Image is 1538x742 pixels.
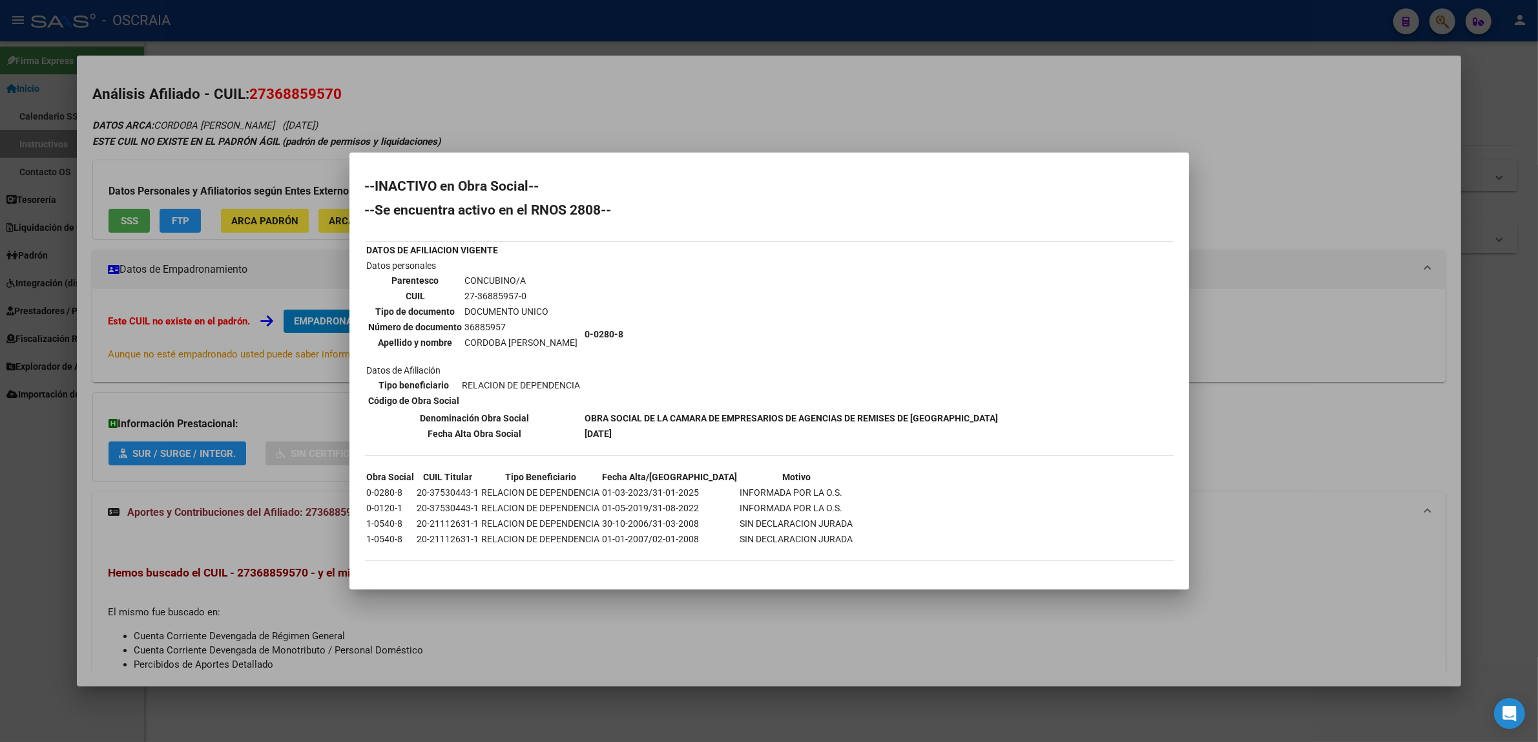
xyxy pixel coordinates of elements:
th: Fecha Alta Obra Social [366,427,583,441]
td: RELACION DE DEPENDENCIA [462,378,581,392]
td: 01-01-2007/02-01-2008 [602,532,738,546]
h2: --INACTIVO en Obra Social-- [365,180,1174,193]
td: SIN DECLARACION JURADA [740,532,854,546]
th: Número de documento [368,320,463,334]
td: 20-21112631-1 [417,516,480,531]
td: 36885957 [464,320,579,334]
td: RELACION DE DEPENDENCIA [481,516,601,531]
th: Tipo de documento [368,304,463,319]
b: DATOS DE AFILIACION VIGENTE [367,245,499,255]
td: CORDOBA [PERSON_NAME] [464,335,579,350]
th: Parentesco [368,273,463,288]
h2: --Se encuentra activo en el RNOS 2808-- [365,204,1174,217]
td: 27-36885957-0 [464,289,579,303]
td: 0-0120-1 [366,501,415,515]
th: CUIL Titular [417,470,480,484]
th: Apellido y nombre [368,335,463,350]
td: 20-37530443-1 [417,501,480,515]
th: Obra Social [366,470,415,484]
td: INFORMADA POR LA O.S. [740,485,854,500]
td: Datos personales Datos de Afiliación [366,259,583,410]
th: Motivo [740,470,854,484]
td: SIN DECLARACION JURADA [740,516,854,531]
td: CONCUBINO/A [464,273,579,288]
td: 20-37530443-1 [417,485,480,500]
td: RELACION DE DEPENDENCIA [481,532,601,546]
td: INFORMADA POR LA O.S. [740,501,854,515]
th: CUIL [368,289,463,303]
th: Código de Obra Social [368,394,461,408]
b: 0-0280-8 [585,329,624,339]
td: RELACION DE DEPENDENCIA [481,485,601,500]
td: 01-03-2023/31-01-2025 [602,485,738,500]
th: Tipo Beneficiario [481,470,601,484]
th: Denominación Obra Social [366,411,583,425]
th: Fecha Alta/[GEOGRAPHIC_DATA] [602,470,738,484]
td: 0-0280-8 [366,485,415,500]
td: 01-05-2019/31-08-2022 [602,501,738,515]
b: [DATE] [585,429,612,439]
td: DOCUMENTO UNICO [464,304,579,319]
td: 1-0540-8 [366,532,415,546]
td: 1-0540-8 [366,516,415,531]
td: 30-10-2006/31-03-2008 [602,516,738,531]
b: OBRA SOCIAL DE LA CAMARA DE EMPRESARIOS DE AGENCIAS DE REMISES DE [GEOGRAPHIC_DATA] [585,413,999,423]
td: RELACION DE DEPENDENCIA [481,501,601,515]
div: Open Intercom Messenger [1494,698,1525,729]
td: 20-21112631-1 [417,532,480,546]
th: Tipo beneficiario [368,378,461,392]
